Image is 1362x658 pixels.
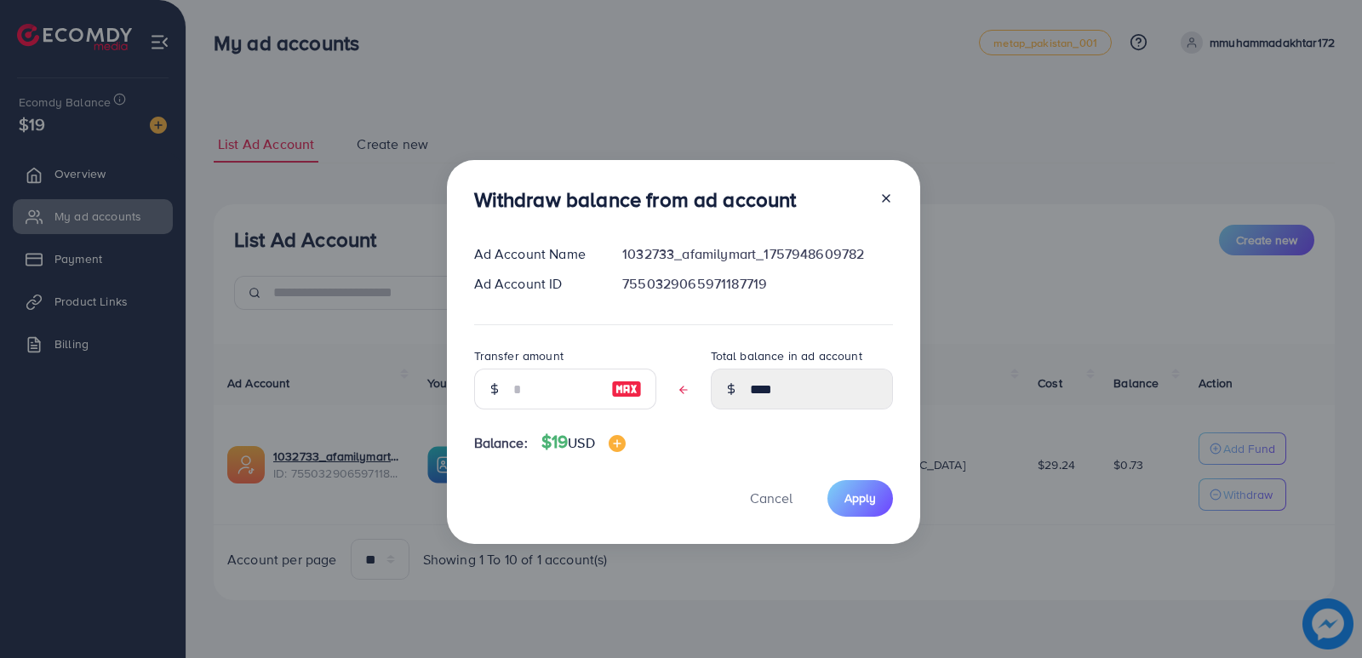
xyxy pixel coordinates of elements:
img: image [609,435,626,452]
span: Apply [844,489,876,506]
button: Apply [827,480,893,517]
img: image [611,379,642,399]
h3: Withdraw balance from ad account [474,187,797,212]
div: Ad Account ID [461,274,609,294]
div: 7550329065971187719 [609,274,906,294]
label: Total balance in ad account [711,347,862,364]
button: Cancel [729,480,814,517]
span: Cancel [750,489,793,507]
span: Balance: [474,433,528,453]
div: Ad Account Name [461,244,609,264]
h4: $19 [541,432,626,453]
div: 1032733_afamilymart_1757948609782 [609,244,906,264]
label: Transfer amount [474,347,564,364]
span: USD [568,433,594,452]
